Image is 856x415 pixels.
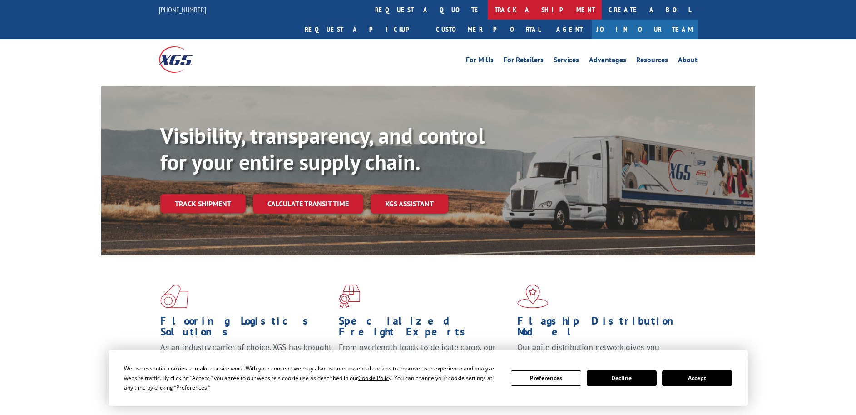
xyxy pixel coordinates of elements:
div: Cookie Consent Prompt [109,350,748,406]
button: Decline [587,370,657,386]
img: xgs-icon-focused-on-flooring-red [339,285,360,308]
a: For Mills [466,56,494,66]
h1: Flagship Distribution Model [517,315,689,342]
img: xgs-icon-flagship-distribution-model-red [517,285,549,308]
a: Advantages [589,56,626,66]
p: From overlength loads to delicate cargo, our experienced staff knows the best way to move your fr... [339,342,510,382]
img: xgs-icon-total-supply-chain-intelligence-red [160,285,188,308]
a: Calculate transit time [253,194,363,214]
span: Preferences [176,384,207,391]
a: Customer Portal [429,20,547,39]
b: Visibility, transparency, and control for your entire supply chain. [160,121,485,176]
button: Preferences [511,370,581,386]
a: Join Our Team [592,20,698,39]
div: We use essential cookies to make our site work. With your consent, we may also use non-essential ... [124,364,500,392]
a: For Retailers [504,56,544,66]
a: About [678,56,698,66]
a: Resources [636,56,668,66]
span: As an industry carrier of choice, XGS has brought innovation and dedication to flooring logistics... [160,342,332,374]
h1: Specialized Freight Experts [339,315,510,342]
span: Cookie Policy [358,374,391,382]
span: Our agile distribution network gives you nationwide inventory management on demand. [517,342,684,363]
button: Accept [662,370,732,386]
a: Agent [547,20,592,39]
a: Track shipment [160,194,246,213]
a: XGS ASSISTANT [371,194,448,214]
h1: Flooring Logistics Solutions [160,315,332,342]
a: Services [554,56,579,66]
a: Request a pickup [298,20,429,39]
a: [PHONE_NUMBER] [159,5,206,14]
